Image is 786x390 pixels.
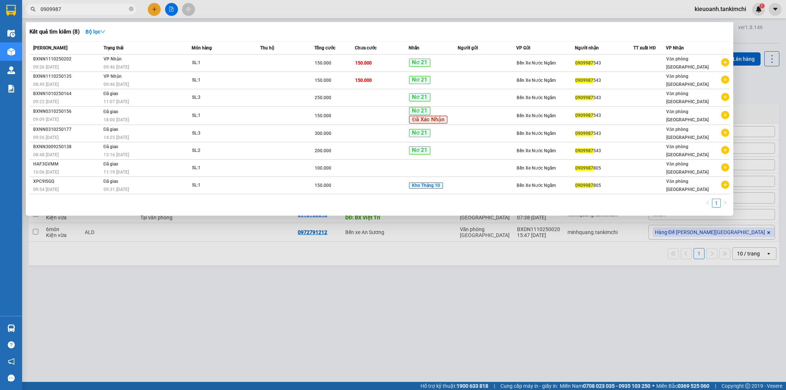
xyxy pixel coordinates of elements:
[192,147,247,155] div: SL: 2
[33,55,101,63] div: BXNN1110250202
[575,94,633,102] div: 543
[104,187,129,192] span: 09:31 [DATE]
[409,59,430,67] span: Nơ 21
[104,117,129,122] span: 18:00 [DATE]
[721,146,729,154] span: plus-circle
[8,375,15,382] span: message
[575,77,633,84] div: 543
[192,45,212,51] span: Món hàng
[633,45,656,51] span: TT xuất HĐ
[721,163,729,171] span: plus-circle
[517,148,556,153] span: Bến Xe Nước Ngầm
[666,56,709,70] span: Văn phòng [GEOGRAPHIC_DATA]
[315,131,331,136] span: 300.000
[29,28,80,36] h3: Kết quả tìm kiếm ( 8 )
[33,45,67,51] span: [PERSON_NAME]
[33,73,101,80] div: BXNN1110250135
[31,7,36,12] span: search
[409,45,419,51] span: Nhãn
[409,182,443,189] span: Kho Tháng 10
[104,135,129,140] span: 14:25 [DATE]
[721,129,729,137] span: plus-circle
[575,59,633,67] div: 543
[33,65,59,70] span: 09:26 [DATE]
[575,112,633,119] div: 543
[458,45,478,51] span: Người gửi
[315,113,331,118] span: 150.000
[712,199,720,207] a: 1
[666,91,709,104] span: Văn phòng [GEOGRAPHIC_DATA]
[104,152,129,157] span: 13:16 [DATE]
[85,29,105,35] strong: Bộ lọc
[80,26,111,38] button: Bộ lọcdown
[666,144,709,157] span: Văn phòng [GEOGRAPHIC_DATA]
[104,65,129,70] span: 09:46 [DATE]
[33,108,101,115] div: BXNN0310250156
[8,341,15,348] span: question-circle
[721,76,729,84] span: plus-circle
[517,131,556,136] span: Bến Xe Nước Ngầm
[33,152,59,157] span: 08:48 [DATE]
[575,130,633,137] div: 543
[41,5,127,13] input: Tìm tên, số ĐT hoặc mã đơn
[7,324,15,332] img: warehouse-icon
[33,117,59,122] span: 09:09 [DATE]
[703,199,712,208] button: left
[104,170,129,175] span: 11:19 [DATE]
[666,179,709,192] span: Văn phòng [GEOGRAPHIC_DATA]
[517,113,556,118] span: Bến Xe Nước Ngầm
[33,90,101,98] div: BXNN1010250164
[104,179,119,184] span: Đã giao
[666,74,709,87] span: Văn phòng [GEOGRAPHIC_DATA]
[517,78,556,83] span: Bến Xe Nước Ngầm
[33,178,101,185] div: XPC9I5GQ
[7,48,15,56] img: warehouse-icon
[192,76,247,84] div: SL: 1
[575,78,593,83] span: 0909987
[575,95,593,100] span: 0909987
[314,45,335,51] span: Tổng cước
[516,45,530,51] span: VP Gửi
[100,29,105,34] span: down
[315,183,331,188] span: 150.000
[721,111,729,119] span: plus-circle
[104,99,129,104] span: 11:07 [DATE]
[192,59,247,67] div: SL: 1
[104,56,122,62] span: VP Nhận
[192,164,247,172] div: SL: 1
[575,166,593,171] span: 0909987
[7,66,15,74] img: warehouse-icon
[721,93,729,101] span: plus-circle
[721,199,730,208] li: Next Page
[33,170,59,175] span: 10:06 [DATE]
[666,161,709,175] span: Văn phòng [GEOGRAPHIC_DATA]
[315,166,331,171] span: 100.000
[703,199,712,208] li: Previous Page
[409,146,430,154] span: Nơ 21
[355,45,377,51] span: Chưa cước
[666,127,709,140] span: Văn phòng [GEOGRAPHIC_DATA]
[7,29,15,37] img: warehouse-icon
[104,82,129,87] span: 09:46 [DATE]
[260,45,274,51] span: Thu hộ
[355,78,372,83] span: 150.000
[575,164,633,172] div: 805
[315,95,331,100] span: 250.000
[575,45,599,51] span: Người nhận
[575,131,593,136] span: 0909987
[517,60,556,66] span: Bến Xe Nước Ngầm
[104,91,119,96] span: Đã giao
[8,358,15,365] span: notification
[6,5,16,16] img: logo-vxr
[409,93,430,101] span: Nơ 21
[409,107,430,115] span: Nơ 21
[409,129,430,137] span: Nơ 21
[104,45,123,51] span: Trạng thái
[104,144,119,149] span: Đã giao
[355,60,372,66] span: 150.000
[723,201,727,205] span: right
[409,76,430,84] span: Nơ 21
[575,183,593,188] span: 0909987
[721,199,730,208] button: right
[315,148,331,153] span: 200.000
